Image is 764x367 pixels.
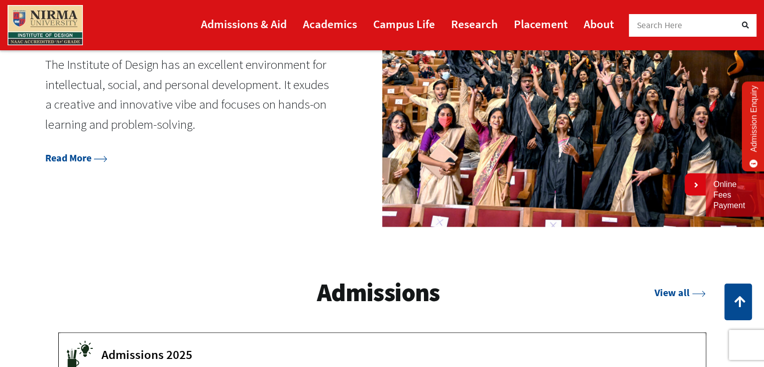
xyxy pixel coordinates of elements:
a: Online Fees Payment [713,179,756,211]
a: Campus Life [373,13,435,35]
a: About [584,13,614,35]
a: Admissions & Aid [201,13,287,35]
span: Search Here [637,20,683,31]
span: Admissions 2025 [101,347,691,362]
h3: Admissions [317,277,440,309]
a: Academics [303,13,357,35]
p: The Institute of Design has an excellent environment for intellectual, social, and personal devel... [45,55,337,135]
a: Placement [514,13,568,35]
img: main_logo [8,5,83,45]
a: Research [451,13,498,35]
a: View all [654,286,706,299]
a: Read More [45,151,107,164]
